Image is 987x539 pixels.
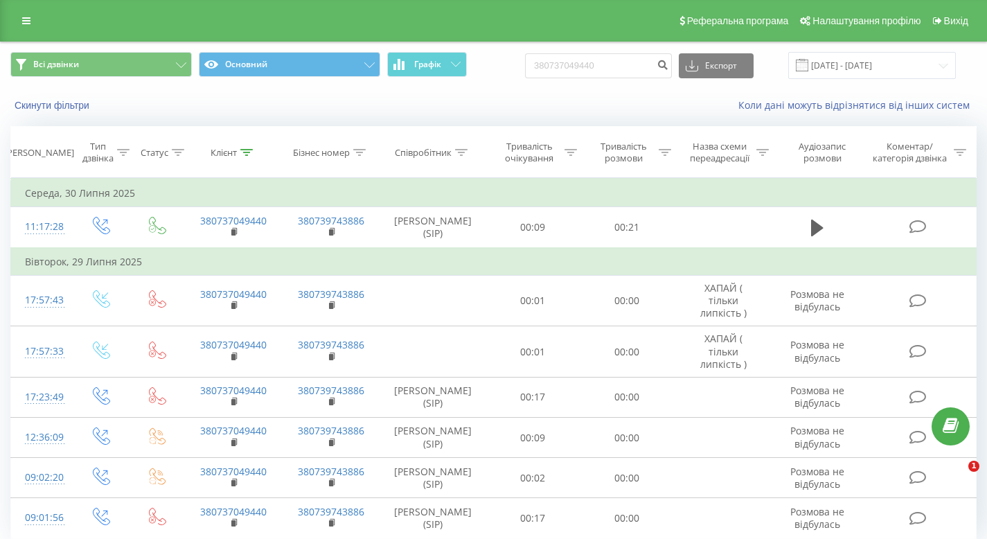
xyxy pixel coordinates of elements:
td: 00:02 [486,458,580,498]
a: 380737049440 [200,338,267,351]
a: 380739743886 [298,338,364,351]
span: 1 [968,461,979,472]
a: 380737049440 [200,505,267,518]
td: [PERSON_NAME] (SIP) [380,207,486,248]
div: Статус [141,147,168,159]
td: 00:17 [486,377,580,417]
button: Основний [199,52,380,77]
span: Налаштування профілю [812,15,921,26]
a: 380737049440 [200,384,267,397]
div: Тривалість очікування [498,141,560,164]
a: 380737049440 [200,465,267,478]
span: Розмова не відбулась [790,338,844,364]
div: Коментар/категорія дзвінка [869,141,950,164]
td: 00:09 [486,207,580,248]
span: Розмова не відбулась [790,424,844,450]
td: 00:01 [486,275,580,326]
div: Тип дзвінка [82,141,114,164]
span: Розмова не відбулась [790,465,844,491]
td: 00:00 [580,418,674,458]
iframe: Intercom live chat [940,461,973,494]
span: Всі дзвінки [33,59,79,70]
a: 380739743886 [298,288,364,301]
td: [PERSON_NAME] (SIP) [380,418,486,458]
td: 00:00 [580,275,674,326]
a: 380737049440 [200,288,267,301]
span: Розмова не відбулась [790,384,844,409]
td: 00:00 [580,458,674,498]
button: Графік [387,52,467,77]
a: 380737049440 [200,214,267,227]
td: 00:21 [580,207,674,248]
button: Експорт [679,53,754,78]
td: 00:00 [580,377,674,417]
div: Тривалість розмови [593,141,655,164]
td: 00:00 [580,498,674,538]
a: 380739743886 [298,505,364,518]
a: 380739743886 [298,465,364,478]
div: 17:23:49 [25,384,57,411]
div: 17:57:43 [25,287,57,314]
a: Коли дані можуть відрізнятися вiд інших систем [738,98,977,112]
div: Аудіозапис розмови [785,141,860,164]
button: Скинути фільтри [10,99,96,112]
a: 380739743886 [298,384,364,397]
td: ХАПАЙ ( тільки липкість ) [674,275,772,326]
span: Розмова не відбулась [790,288,844,313]
input: Пошук за номером [525,53,672,78]
span: Розмова не відбулась [790,505,844,531]
td: 00:00 [580,326,674,378]
a: 380739743886 [298,424,364,437]
div: 11:17:28 [25,213,57,240]
td: ХАПАЙ ( тільки липкість ) [674,326,772,378]
td: [PERSON_NAME] (SIP) [380,498,486,538]
button: Всі дзвінки [10,52,192,77]
div: 09:01:56 [25,504,57,531]
td: [PERSON_NAME] (SIP) [380,458,486,498]
div: 09:02:20 [25,464,57,491]
div: Співробітник [395,147,452,159]
div: Бізнес номер [293,147,350,159]
span: Реферальна програма [687,15,789,26]
div: [PERSON_NAME] [4,147,74,159]
a: 380737049440 [200,424,267,437]
a: 380739743886 [298,214,364,227]
td: 00:17 [486,498,580,538]
div: 17:57:33 [25,338,57,365]
td: Вівторок, 29 Липня 2025 [11,248,977,276]
div: 12:36:09 [25,424,57,451]
td: 00:01 [486,326,580,378]
div: Клієнт [211,147,237,159]
td: Середа, 30 Липня 2025 [11,179,977,207]
span: Графік [414,60,441,69]
span: Вихід [944,15,968,26]
div: Назва схеми переадресації [687,141,754,164]
td: 00:09 [486,418,580,458]
td: [PERSON_NAME] (SIP) [380,377,486,417]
